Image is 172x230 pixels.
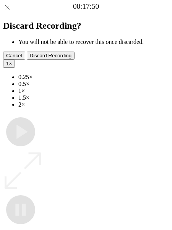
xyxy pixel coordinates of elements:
[27,52,75,60] button: Discard Recording
[18,94,169,101] li: 1.5×
[18,101,169,108] li: 2×
[18,39,169,45] li: You will not be able to recover this once discarded.
[3,52,25,60] button: Cancel
[3,21,169,31] h2: Discard Recording?
[18,74,169,81] li: 0.25×
[18,81,169,87] li: 0.5×
[18,87,169,94] li: 1×
[3,60,15,68] button: 1×
[73,2,99,11] a: 00:17:50
[6,61,9,66] span: 1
